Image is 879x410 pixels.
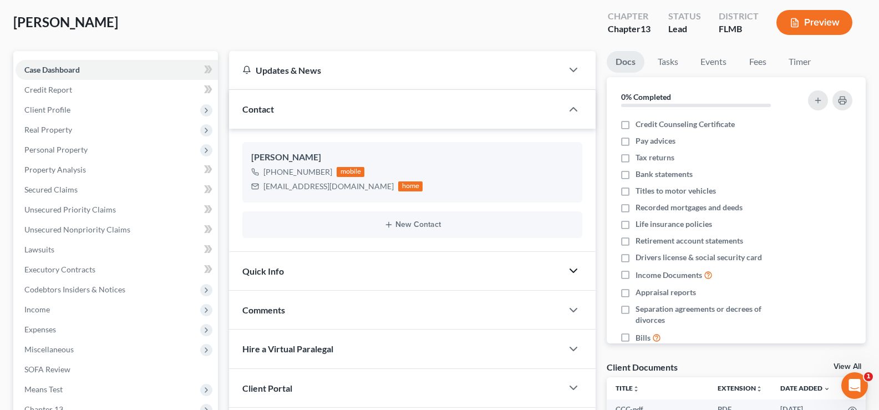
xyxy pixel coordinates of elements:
[608,10,651,23] div: Chapter
[24,384,63,394] span: Means Test
[864,372,873,381] span: 1
[776,10,852,35] button: Preview
[780,51,820,73] a: Timer
[740,51,775,73] a: Fees
[692,51,735,73] a: Events
[607,51,644,73] a: Docs
[636,135,675,146] span: Pay advices
[636,185,716,196] span: Titles to motor vehicles
[24,365,70,374] span: SOFA Review
[616,384,639,392] a: Titleunfold_more
[16,360,218,379] a: SOFA Review
[263,181,394,192] div: [EMAIL_ADDRESS][DOMAIN_NAME]
[24,165,86,174] span: Property Analysis
[24,305,50,314] span: Income
[719,23,759,36] div: FLMB
[834,363,861,371] a: View All
[263,166,332,178] div: [PHONE_NUMBER]
[24,125,72,134] span: Real Property
[641,23,651,34] span: 13
[621,92,671,102] strong: 0% Completed
[668,23,701,36] div: Lead
[242,64,549,76] div: Updates & News
[251,220,573,229] button: New Contact
[24,185,78,194] span: Secured Claims
[16,220,218,240] a: Unsecured Nonpriority Claims
[24,225,130,234] span: Unsecured Nonpriority Claims
[16,260,218,280] a: Executory Contracts
[16,80,218,100] a: Credit Report
[668,10,701,23] div: Status
[636,152,674,163] span: Tax returns
[16,60,218,80] a: Case Dashboard
[337,167,364,177] div: mobile
[242,104,274,114] span: Contact
[636,270,702,281] span: Income Documents
[24,265,95,274] span: Executory Contracts
[242,305,285,315] span: Comments
[24,245,54,254] span: Lawsuits
[636,119,735,130] span: Credit Counseling Certificate
[24,285,125,294] span: Codebtors Insiders & Notices
[398,181,423,191] div: home
[636,169,693,180] span: Bank statements
[607,361,678,373] div: Client Documents
[636,287,696,298] span: Appraisal reports
[242,266,284,276] span: Quick Info
[841,372,868,399] iframe: Intercom live chat
[24,105,70,114] span: Client Profile
[636,235,743,246] span: Retirement account statements
[24,325,56,334] span: Expenses
[16,240,218,260] a: Lawsuits
[251,151,573,164] div: [PERSON_NAME]
[24,145,88,154] span: Personal Property
[24,65,80,74] span: Case Dashboard
[242,343,333,354] span: Hire a Virtual Paralegal
[242,383,292,393] span: Client Portal
[633,386,639,392] i: unfold_more
[636,202,743,213] span: Recorded mortgages and deeds
[16,200,218,220] a: Unsecured Priority Claims
[24,205,116,214] span: Unsecured Priority Claims
[719,10,759,23] div: District
[649,51,687,73] a: Tasks
[636,303,791,326] span: Separation agreements or decrees of divorces
[636,252,762,263] span: Drivers license & social security card
[756,386,763,392] i: unfold_more
[608,23,651,36] div: Chapter
[24,85,72,94] span: Credit Report
[16,160,218,180] a: Property Analysis
[636,219,712,230] span: Life insurance policies
[718,384,763,392] a: Extensionunfold_more
[780,384,830,392] a: Date Added expand_more
[16,180,218,200] a: Secured Claims
[24,345,74,354] span: Miscellaneous
[13,14,118,30] span: [PERSON_NAME]
[636,332,651,343] span: Bills
[824,386,830,392] i: expand_more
